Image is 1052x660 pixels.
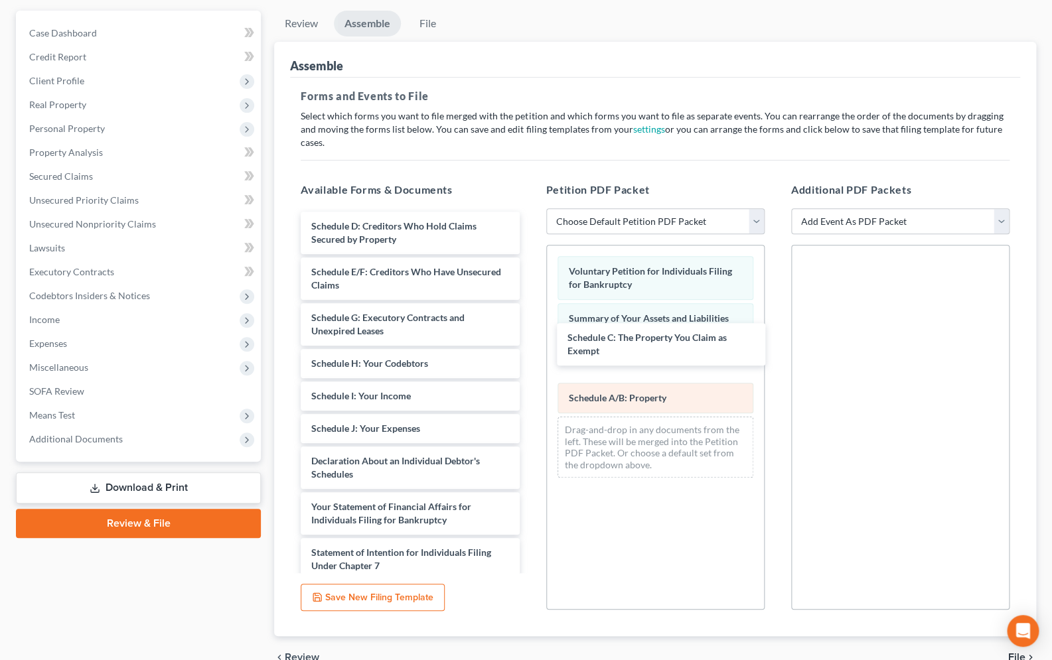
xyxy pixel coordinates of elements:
[29,194,139,206] span: Unsecured Priority Claims
[19,188,261,212] a: Unsecured Priority Claims
[569,265,732,290] span: Voluntary Petition for Individuals Filing for Bankruptcy
[274,11,329,36] a: Review
[311,220,477,245] span: Schedule D: Creditors Who Hold Claims Secured by Property
[19,260,261,284] a: Executory Contracts
[301,584,445,612] button: Save New Filing Template
[29,51,86,62] span: Credit Report
[546,183,650,196] span: Petition PDF Packet
[29,314,60,325] span: Income
[29,123,105,134] span: Personal Property
[290,58,343,74] div: Assemble
[1007,615,1039,647] div: Open Intercom Messenger
[29,409,75,421] span: Means Test
[311,390,411,401] span: Schedule I: Your Income
[311,501,471,525] span: Your Statement of Financial Affairs for Individuals Filing for Bankruptcy
[406,11,449,36] a: File
[311,547,491,571] span: Statement of Intention for Individuals Filing Under Chapter 7
[569,312,729,324] span: Summary of Your Assets and Liabilities
[301,109,1010,149] p: Select which forms you want to file merged with the petition and which forms you want to file as ...
[311,455,480,480] span: Declaration About an Individual Debtor's Schedules
[16,509,261,538] a: Review & File
[558,417,753,478] div: Drag-and-drop in any documents from the left. These will be merged into the Petition PDF Packet. ...
[19,236,261,260] a: Lawsuits
[791,182,1010,198] h5: Additional PDF Packets
[19,45,261,69] a: Credit Report
[567,332,727,356] span: Schedule C: The Property You Claim as Exempt
[19,21,261,45] a: Case Dashboard
[29,147,103,158] span: Property Analysis
[29,433,123,444] span: Additional Documents
[29,362,88,373] span: Miscellaneous
[29,99,86,110] span: Real Property
[633,123,664,135] a: settings
[19,141,261,165] a: Property Analysis
[301,88,1010,104] h5: Forms and Events to File
[19,379,261,403] a: SOFA Review
[311,266,501,291] span: Schedule E/F: Creditors Who Have Unsecured Claims
[334,11,401,36] a: Assemble
[569,392,666,403] span: Schedule A/B: Property
[19,212,261,236] a: Unsecured Nonpriority Claims
[29,27,97,38] span: Case Dashboard
[301,182,519,198] h5: Available Forms & Documents
[29,266,114,277] span: Executory Contracts
[16,472,261,503] a: Download & Print
[29,338,67,349] span: Expenses
[29,75,84,86] span: Client Profile
[19,165,261,188] a: Secured Claims
[29,385,84,397] span: SOFA Review
[311,358,428,369] span: Schedule H: Your Codebtors
[29,242,65,253] span: Lawsuits
[311,423,420,434] span: Schedule J: Your Expenses
[29,290,150,301] span: Codebtors Insiders & Notices
[29,170,93,182] span: Secured Claims
[29,218,156,230] span: Unsecured Nonpriority Claims
[311,312,465,336] span: Schedule G: Executory Contracts and Unexpired Leases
